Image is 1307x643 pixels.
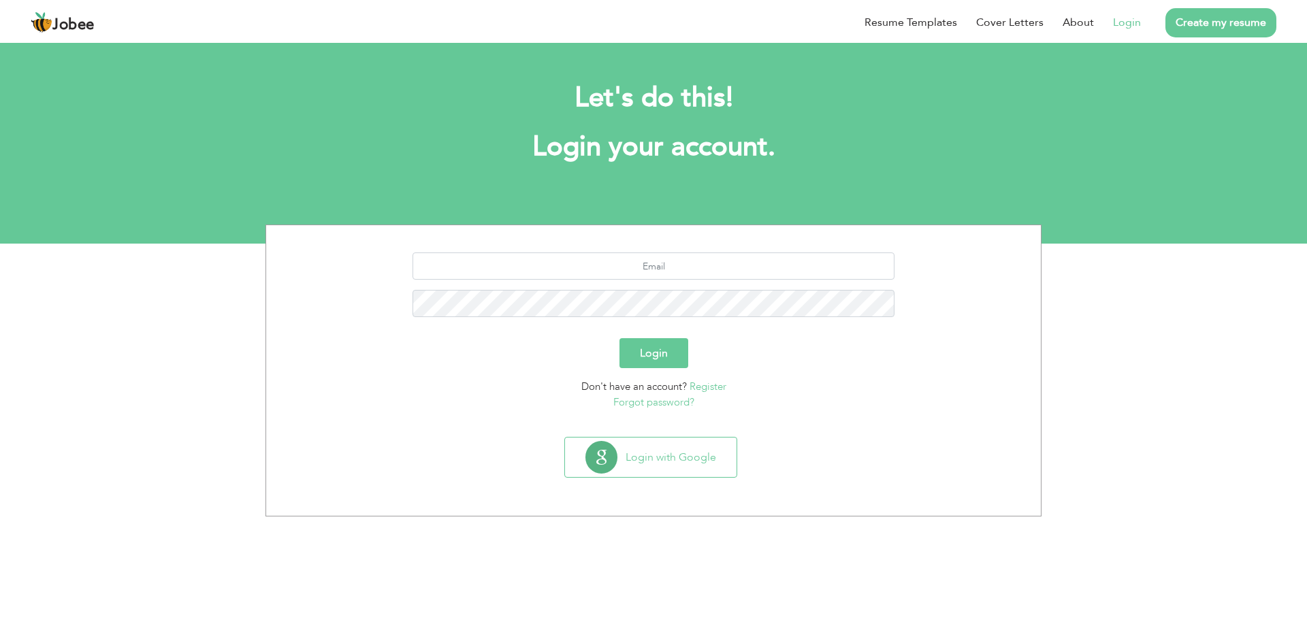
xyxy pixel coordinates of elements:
span: Don't have an account? [581,380,687,393]
a: Cover Letters [976,14,1044,31]
h2: Let's do this! [286,80,1021,116]
span: Jobee [52,18,95,33]
button: Login with Google [565,438,737,477]
h1: Login your account. [286,129,1021,165]
a: Create my resume [1165,8,1276,37]
a: Jobee [31,12,95,33]
a: About [1063,14,1094,31]
button: Login [619,338,688,368]
input: Email [413,252,895,280]
a: Resume Templates [865,14,957,31]
a: Forgot password? [613,395,694,409]
a: Login [1113,14,1141,31]
img: jobee.io [31,12,52,33]
a: Register [690,380,726,393]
